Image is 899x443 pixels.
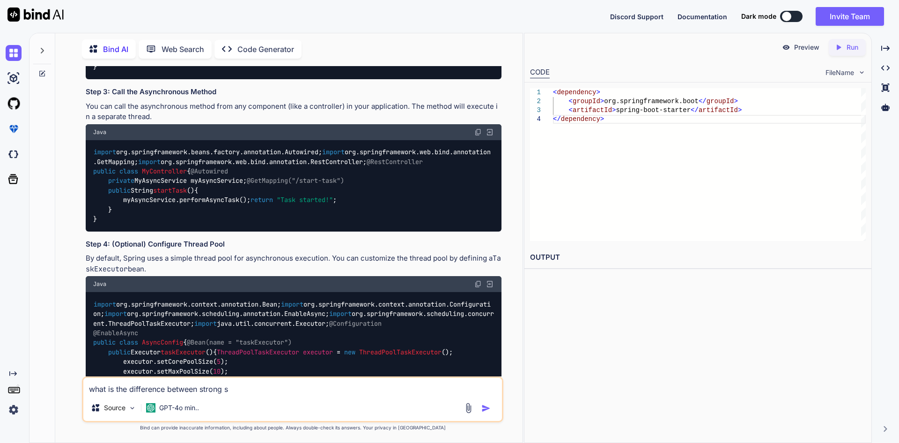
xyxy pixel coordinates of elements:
span: 10 [213,367,221,375]
p: Web Search [162,44,204,55]
code: TaskExecutor [86,254,501,274]
span: > [600,98,604,105]
span: public [93,167,116,175]
span: new [344,348,355,356]
p: Bind AI [103,44,128,55]
span: taskExecutor [161,348,206,356]
button: Invite Team [816,7,884,26]
span: @Autowired [191,167,228,175]
span: import [138,158,161,166]
span: public [108,348,131,356]
span: org.springframework.boot [604,98,699,105]
img: preview [782,43,790,52]
code: org.springframework.context.annotation.Bean; org.springframework.context.annotation.Configuration... [93,300,494,424]
span: </ [691,106,699,114]
span: @EnableAsync [93,329,138,337]
span: FileName [825,68,854,77]
span: < [568,106,572,114]
span: 5 [217,358,221,366]
span: </ [699,98,707,105]
span: spring-boot-starter [616,106,691,114]
span: ThreadPoolTaskExecutor [217,348,299,356]
img: premium [6,121,22,137]
span: @Configuration [329,319,382,328]
img: ai-studio [6,70,22,86]
h2: OUTPUT [524,247,871,269]
img: chevron down [858,68,866,76]
img: darkCloudIdeIcon [6,146,22,162]
span: return [251,195,273,204]
span: () [187,186,194,195]
textarea: what is the difference between strong s [83,378,502,395]
div: 4 [530,115,541,124]
button: Documentation [678,12,727,22]
span: import [322,148,345,157]
span: @GetMapping("/start-task") [247,177,344,185]
code: org.springframework.beans.factory.annotation.Autowired; org.springframework.web.bind.annotation.G... [93,147,491,224]
span: import [94,300,116,308]
span: private [108,177,134,185]
span: public [108,186,131,195]
span: import [281,300,303,308]
span: > [612,106,616,114]
span: @Bean(name = "taskExecutor") [187,338,292,347]
img: copy [474,128,482,136]
h3: Step 3: Call the Asynchronous Method [86,87,501,98]
span: AsyncConfig [142,338,183,347]
span: groupId [573,98,600,105]
img: Open in Browser [486,280,494,288]
span: Java [93,280,106,288]
img: copy [474,280,482,288]
button: Discord Support [610,12,663,22]
span: > [734,98,737,105]
span: "Task started!" [277,195,333,204]
span: ThreadPoolTaskExecutor [359,348,442,356]
span: = [337,348,340,356]
span: > [738,106,742,114]
span: Java [93,128,106,136]
p: Run [847,43,858,52]
p: GPT-4o min.. [159,403,199,413]
span: import [94,148,116,157]
p: Preview [794,43,819,52]
span: import [329,310,352,318]
span: Dark mode [741,12,776,21]
span: < [553,89,557,96]
h3: Step 4: (Optional) Configure Thread Pool [86,239,501,250]
span: dependency [557,89,596,96]
span: Discord Support [610,13,663,21]
p: You can call the asynchronous method from any component (like a controller) in your application. ... [86,101,501,122]
span: @RestController [367,158,423,166]
div: 2 [530,97,541,106]
span: < [568,98,572,105]
div: 3 [530,106,541,115]
span: import [104,310,127,318]
span: public [93,338,116,347]
span: dependency [560,115,600,123]
span: () [206,348,213,356]
div: CODE [530,67,550,78]
span: import [194,319,217,328]
span: artifactId [699,106,738,114]
span: > [600,115,604,123]
span: Documentation [678,13,727,21]
span: > [596,89,600,96]
img: Open in Browser [486,128,494,136]
p: By default, Spring uses a simple thread pool for asynchronous execution. You can customize the th... [86,253,501,274]
img: githubLight [6,96,22,112]
span: </ [553,115,561,123]
div: 1 [530,88,541,97]
span: MyController [142,167,187,175]
img: attachment [463,403,474,413]
span: groupId [706,98,734,105]
span: class [119,167,138,175]
img: settings [6,402,22,418]
p: Source [104,403,125,413]
span: artifactId [573,106,612,114]
img: GPT-4o mini [146,403,155,413]
span: startTask [153,186,187,195]
p: Bind can provide inaccurate information, including about people. Always double-check its answers.... [82,424,503,431]
img: Bind AI [7,8,64,22]
span: executor [303,348,333,356]
img: chat [6,45,22,61]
